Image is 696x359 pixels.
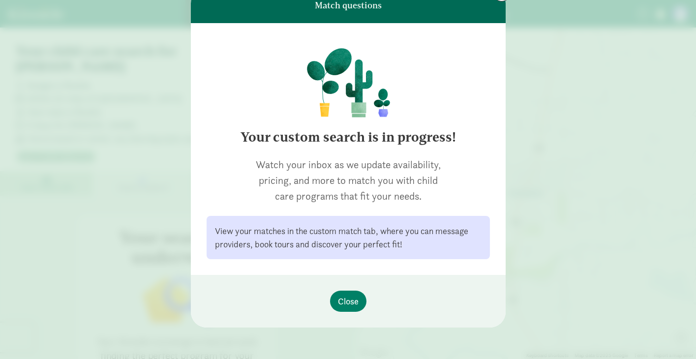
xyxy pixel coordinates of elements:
h6: Match questions [315,0,382,10]
button: Close [330,291,366,312]
h4: Your custom search is in progress! [207,129,490,145]
p: Watch your inbox as we update availability, pricing, and more to match you with child care progra... [249,157,447,204]
div: View your matches in the custom match tab, where you can message providers, book tours and discov... [215,224,482,251]
span: Close [338,295,359,308]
